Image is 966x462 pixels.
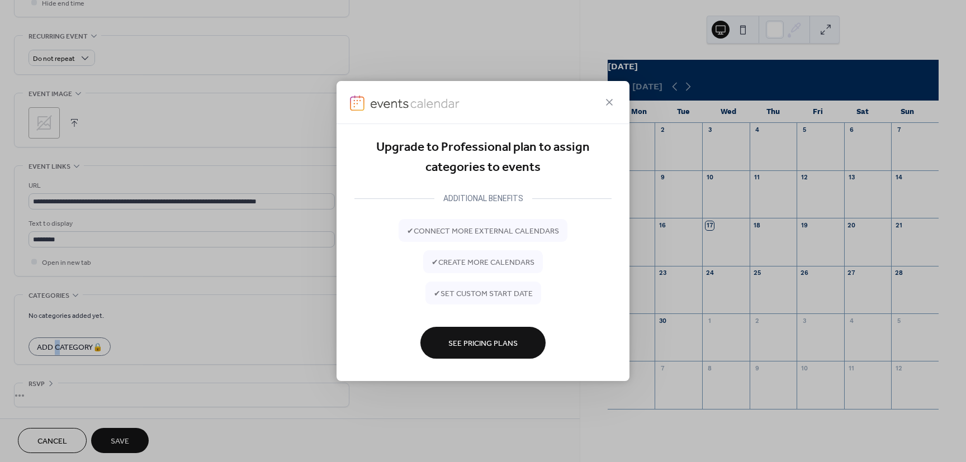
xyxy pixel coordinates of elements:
div: ADDITIONAL BENEFITS [434,192,532,205]
button: See Pricing Plans [420,327,546,359]
img: logo-type [370,95,461,111]
span: ✔ create more calendars [432,257,534,269]
span: See Pricing Plans [448,338,518,350]
span: ✔ set custom start date [434,288,533,300]
img: logo-icon [350,95,364,111]
div: Upgrade to Professional plan to assign categories to events [354,137,612,178]
span: ✔ connect more external calendars [407,226,559,237]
